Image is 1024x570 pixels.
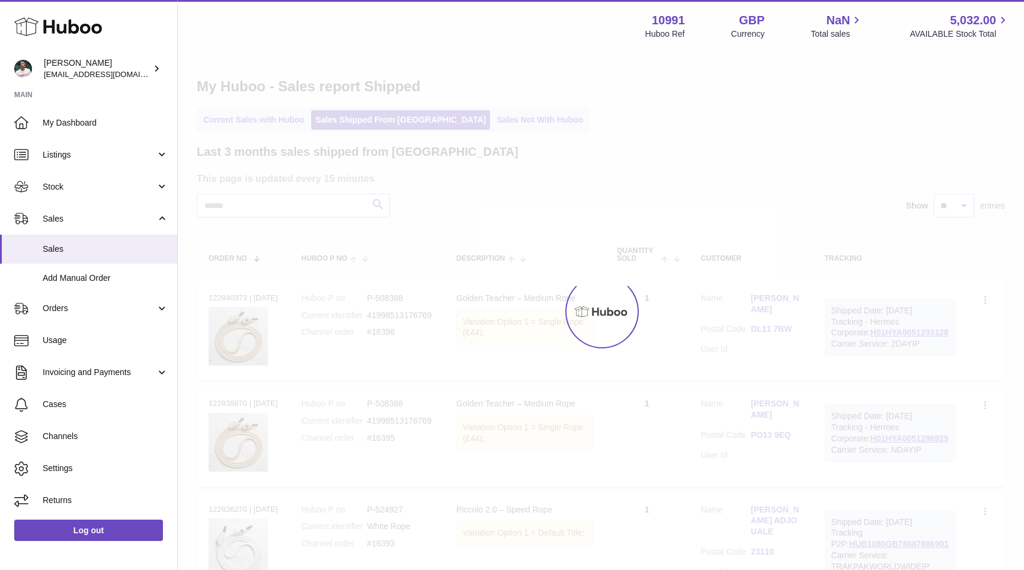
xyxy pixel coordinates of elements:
[950,12,996,28] span: 5,032.00
[44,69,174,79] span: [EMAIL_ADDRESS][DOMAIN_NAME]
[910,28,1010,40] span: AVAILABLE Stock Total
[43,244,168,255] span: Sales
[43,273,168,284] span: Add Manual Order
[43,149,156,161] span: Listings
[43,181,156,193] span: Stock
[43,303,156,314] span: Orders
[43,335,168,346] span: Usage
[910,12,1010,40] a: 5,032.00 AVAILABLE Stock Total
[731,28,765,40] div: Currency
[43,463,168,474] span: Settings
[43,495,168,506] span: Returns
[739,12,764,28] strong: GBP
[43,213,156,225] span: Sales
[811,12,863,40] a: NaN Total sales
[44,57,151,80] div: [PERSON_NAME]
[645,28,685,40] div: Huboo Ref
[652,12,685,28] strong: 10991
[14,60,32,78] img: timshieff@gmail.com
[43,399,168,410] span: Cases
[14,520,163,541] a: Log out
[43,431,168,442] span: Channels
[811,28,863,40] span: Total sales
[43,367,156,378] span: Invoicing and Payments
[826,12,850,28] span: NaN
[43,117,168,129] span: My Dashboard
